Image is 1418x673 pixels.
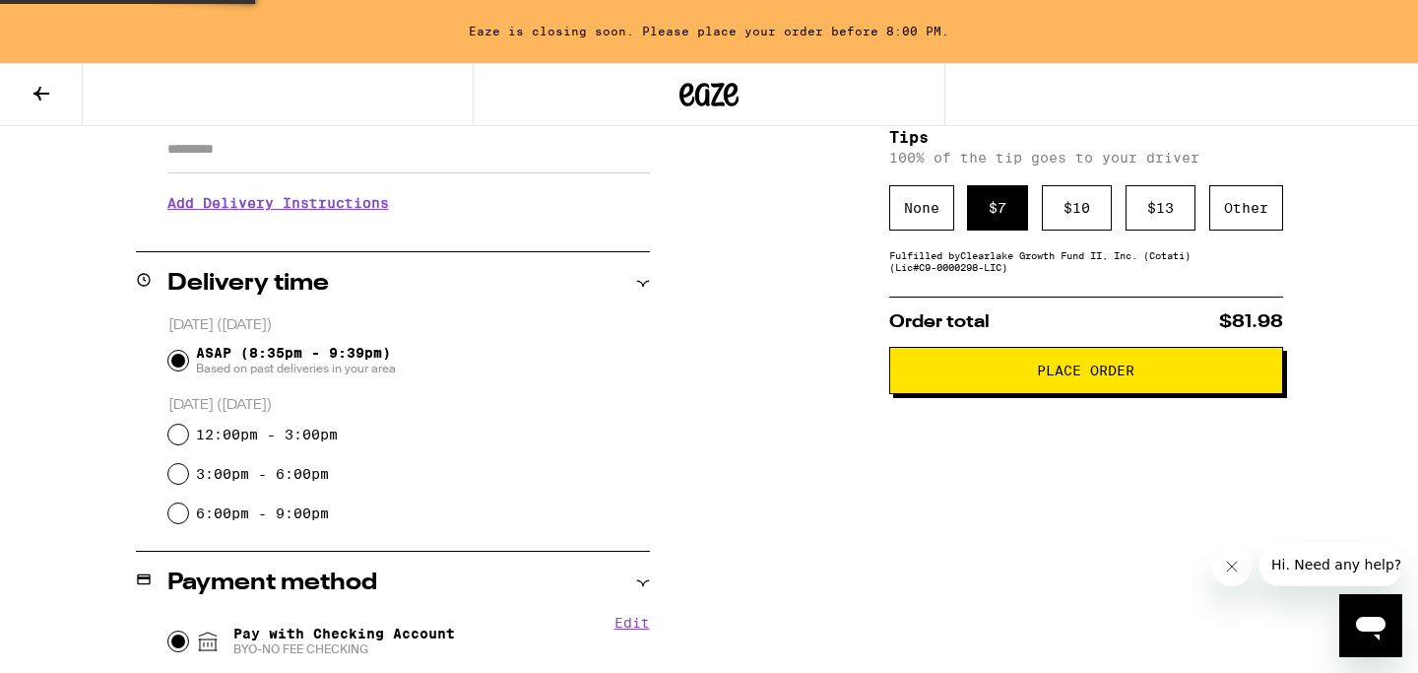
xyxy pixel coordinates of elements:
button: Edit [614,615,650,631]
span: $81.98 [1219,313,1283,331]
p: We'll contact you at [PHONE_NUMBER] when we arrive [167,226,650,241]
h2: Payment method [167,572,377,595]
div: $ 13 [1126,185,1195,231]
iframe: Button to launch messaging window [1339,594,1402,657]
div: None [889,185,954,231]
p: 100% of the tip goes to your driver [889,150,1283,166]
div: Fulfilled by Clearlake Growth Fund II, Inc. (Cotati) (Lic# C9-0000298-LIC ) [889,249,1283,273]
span: Based on past deliveries in your area [196,361,396,376]
button: Place Order [889,347,1283,394]
div: $ 7 [967,185,1028,231]
span: Order total [889,313,990,331]
div: Other [1209,185,1283,231]
label: 6:00pm - 9:00pm [196,505,329,521]
span: ASAP (8:35pm - 9:39pm) [196,345,396,376]
span: Pay with Checking Account [233,626,455,657]
label: 12:00pm - 3:00pm [196,427,338,442]
h3: Add Delivery Instructions [167,180,650,226]
iframe: Close message [1212,547,1252,586]
h5: Tips [889,130,1283,146]
iframe: Message from company [1259,543,1402,586]
h2: Delivery time [167,272,329,296]
div: $ 10 [1042,185,1112,231]
span: BYO-NO FEE CHECKING [233,641,455,657]
p: [DATE] ([DATE]) [168,396,650,415]
p: [DATE] ([DATE]) [168,316,650,335]
label: 3:00pm - 6:00pm [196,466,329,482]
span: Place Order [1037,364,1134,377]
